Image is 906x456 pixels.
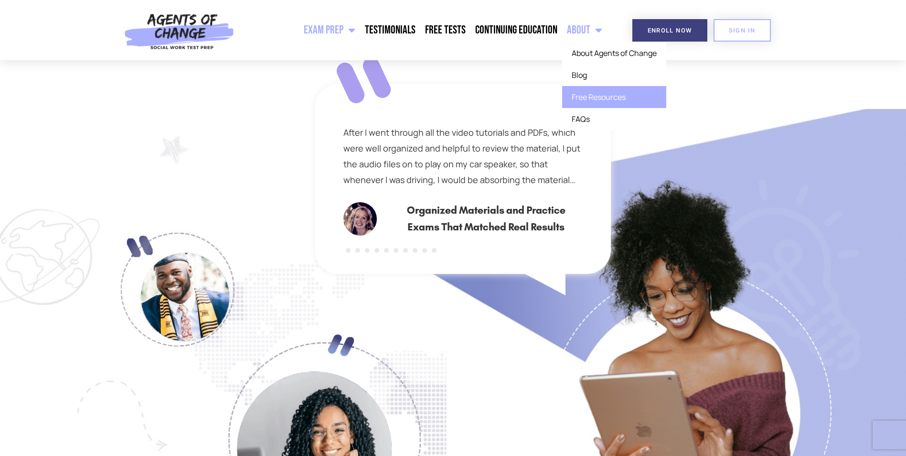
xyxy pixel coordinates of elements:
a: SIGN IN [714,19,771,42]
a: Enroll Now [632,19,707,42]
div: After I went through all the video tutorials and PDFs, which were well organized and helpful to r... [343,125,582,188]
a: FAQs [562,108,666,130]
ul: About [562,42,666,130]
a: Blog [562,64,666,86]
a: Testimonials [360,18,420,42]
img: IMG_4768 – Mama Sperry-modified [343,202,377,236]
a: Exam Prep [299,18,360,42]
a: Continuing Education [470,18,562,42]
a: About Agents of Change [562,42,666,64]
a: About [562,18,607,42]
a: Free Tests [420,18,470,42]
span: Enroll Now [648,27,692,33]
nav: Menu [239,18,607,42]
h3: Organized Materials and Practice Exams That Matched Real Results [390,202,582,236]
a: Free Resources [562,86,666,108]
span: SIGN IN [729,27,756,33]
